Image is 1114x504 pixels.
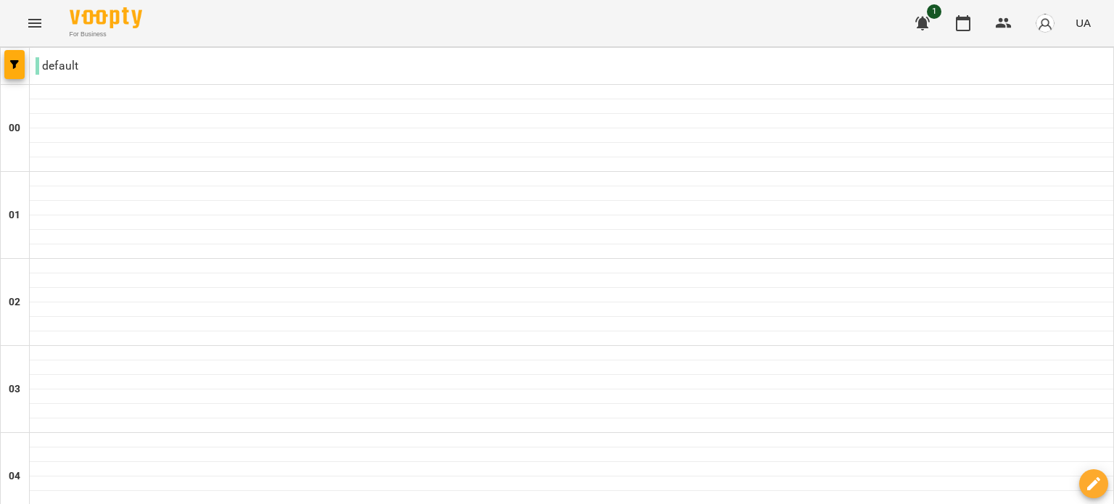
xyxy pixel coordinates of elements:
button: UA [1070,9,1097,36]
img: Voopty Logo [70,7,142,28]
img: avatar_s.png [1035,13,1055,33]
button: Menu [17,6,52,41]
h6: 01 [9,207,20,223]
h6: 03 [9,381,20,397]
h6: 00 [9,120,20,136]
span: 1 [927,4,941,19]
p: default [36,57,78,75]
span: For Business [70,30,142,39]
span: UA [1076,15,1091,30]
h6: 04 [9,468,20,484]
h6: 02 [9,294,20,310]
